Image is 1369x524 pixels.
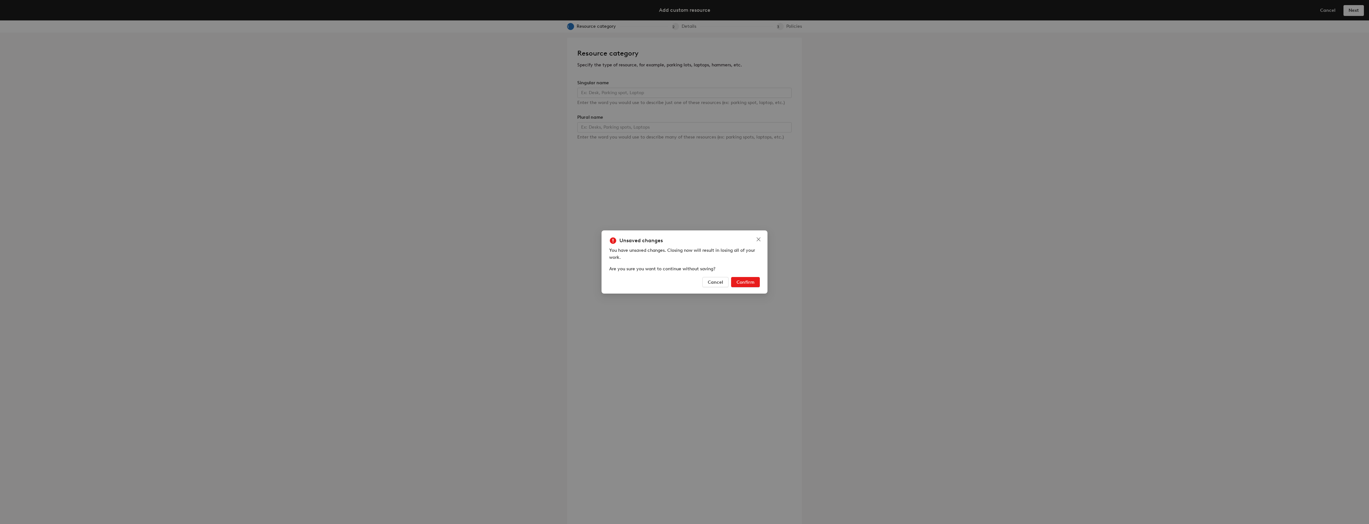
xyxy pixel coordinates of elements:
[753,237,764,242] span: Close
[708,280,723,285] span: Cancel
[756,237,761,242] span: close
[737,280,754,285] span: Confirm
[619,237,663,244] h5: Unsaved changes
[731,277,760,287] button: Confirm
[702,277,729,287] button: Cancel
[753,234,764,244] button: Close
[609,247,760,261] div: You have unsaved changes. Closing now will result in losing all of your work.
[609,266,760,273] div: Are you sure you want to continue without saving?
